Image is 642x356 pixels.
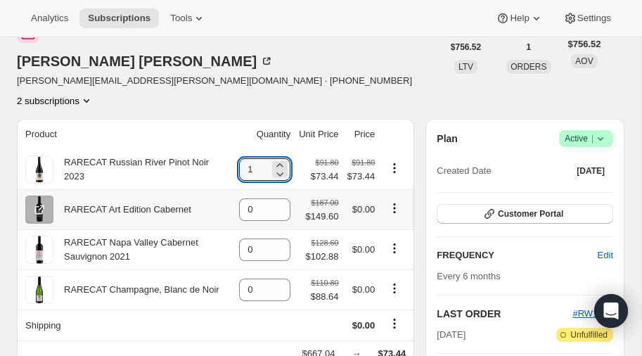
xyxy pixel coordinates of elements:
button: Edit [589,244,622,267]
span: $73.44 [311,170,339,184]
div: RARECAT Russian River Pinot Noir 2023 [53,155,231,184]
span: Settings [577,13,611,24]
span: Subscriptions [88,13,150,24]
span: Customer Portal [498,208,563,220]
small: $91.80 [352,158,375,167]
span: AOV [575,56,593,66]
span: Created Date [437,164,491,178]
div: RARECAT Champagne, Blanc de Noir [53,283,219,297]
button: 1 [518,37,540,57]
span: $73.44 [347,170,375,184]
small: $110.80 [311,279,338,287]
small: $187.00 [311,198,338,207]
span: $0.00 [352,320,375,331]
span: Help [510,13,529,24]
button: Shipping actions [383,316,406,331]
span: | [591,133,593,144]
span: LTV [458,62,473,72]
button: Tools [162,8,214,28]
button: Product actions [383,160,406,176]
th: Quantity [235,119,295,150]
span: $149.60 [306,210,339,224]
span: $0.00 [352,204,375,215]
th: Shipping [17,310,235,341]
button: Product actions [383,281,406,296]
button: Customer Portal [437,204,613,224]
a: #RW1153 [572,308,613,319]
div: Open Intercom Messenger [594,294,628,328]
h2: Plan [437,132,458,146]
button: [DATE] [568,161,613,181]
span: 1 [527,42,532,53]
button: Help [487,8,551,28]
span: $102.88 [306,250,339,264]
small: $91.80 [315,158,338,167]
button: #RW1153 [572,307,613,321]
span: [DATE] [577,165,605,177]
button: Analytics [23,8,77,28]
th: Price [343,119,380,150]
img: product img [25,196,53,224]
button: Subscriptions [79,8,159,28]
span: Unfulfilled [570,329,608,341]
button: Product actions [17,94,94,108]
th: Product [17,119,235,150]
span: $88.64 [311,290,339,304]
span: Edit [598,248,613,262]
span: [DATE] [437,328,466,342]
span: $0.00 [352,284,375,295]
img: product img [25,155,53,184]
th: Unit Price [295,119,342,150]
div: RARECAT Napa Valley Cabernet Sauvignon 2021 [53,236,231,264]
span: $756.52 [451,42,481,53]
h2: LAST ORDER [437,307,572,321]
span: Tools [170,13,192,24]
span: [PERSON_NAME][EMAIL_ADDRESS][PERSON_NAME][DOMAIN_NAME] · [PHONE_NUMBER] [17,74,412,88]
span: Every 6 months [437,271,500,281]
div: [PERSON_NAME] [PERSON_NAME] [17,54,274,68]
button: $756.52 [442,37,489,57]
span: $756.52 [568,37,601,51]
img: product img [25,276,53,304]
button: Product actions [383,201,406,216]
span: Analytics [31,13,68,24]
span: $0.00 [352,244,375,255]
button: Settings [555,8,619,28]
span: Active [565,132,608,146]
div: RARECAT Art Edition Cabernet [53,203,191,217]
h2: FREQUENCY [437,248,597,262]
small: $128.60 [311,239,338,247]
button: Product actions [383,241,406,256]
img: product img [25,236,53,264]
span: ORDERS [511,62,546,72]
